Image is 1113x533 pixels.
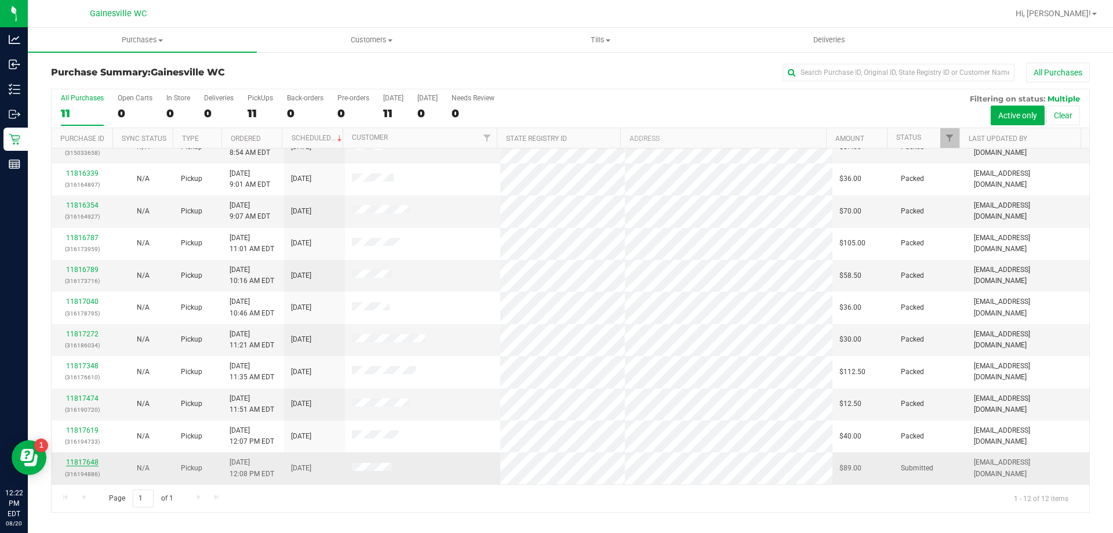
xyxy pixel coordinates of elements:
[66,426,99,434] a: 11817619
[839,238,865,249] span: $105.00
[486,28,715,52] a: Tills
[901,173,924,184] span: Packed
[506,135,567,143] a: State Registry ID
[99,490,183,507] span: Page of 1
[9,34,20,45] inline-svg: Analytics
[181,431,202,442] span: Pickup
[59,436,106,447] p: (316194733)
[839,398,861,409] span: $12.50
[231,135,261,143] a: Ordered
[291,334,311,345] span: [DATE]
[133,490,154,507] input: 1
[137,302,150,313] button: N/A
[901,431,924,442] span: Packed
[204,107,234,120] div: 0
[59,469,106,480] p: (316194886)
[137,239,150,247] span: Not Applicable
[59,244,106,255] p: (316173959)
[257,28,486,52] a: Customers
[1005,490,1078,507] span: 1 - 12 of 12 items
[230,329,274,351] span: [DATE] 11:21 AM EDT
[974,296,1082,318] span: [EMAIL_ADDRESS][DOMAIN_NAME]
[901,238,924,249] span: Packed
[337,107,369,120] div: 0
[59,275,106,287] p: (316173716)
[66,266,99,274] a: 11816789
[137,367,150,378] button: N/A
[51,67,397,78] h3: Purchase Summary:
[974,393,1082,415] span: [EMAIL_ADDRESS][DOMAIN_NAME]
[287,94,323,102] div: Back-orders
[835,135,864,143] a: Amount
[839,367,865,378] span: $112.50
[970,94,1045,103] span: Filtering on status:
[181,302,202,313] span: Pickup
[292,134,344,142] a: Scheduled
[230,168,270,190] span: [DATE] 9:01 AM EDT
[620,128,826,148] th: Address
[248,94,273,102] div: PickUps
[230,200,270,222] span: [DATE] 9:07 AM EDT
[839,431,861,442] span: $40.00
[137,270,150,281] button: N/A
[901,463,933,474] span: Submitted
[901,334,924,345] span: Packed
[291,463,311,474] span: [DATE]
[291,431,311,442] span: [DATE]
[9,59,20,70] inline-svg: Inbound
[137,432,150,440] span: Not Applicable
[974,425,1082,447] span: [EMAIL_ADDRESS][DOMAIN_NAME]
[1026,63,1090,82] button: All Purchases
[839,334,861,345] span: $30.00
[337,94,369,102] div: Pre-orders
[974,361,1082,383] span: [EMAIL_ADDRESS][DOMAIN_NAME]
[181,173,202,184] span: Pickup
[66,298,99,306] a: 11817040
[137,238,150,249] button: N/A
[783,64,1014,81] input: Search Purchase ID, Original ID, State Registry ID or Customer Name...
[291,238,311,249] span: [DATE]
[901,398,924,409] span: Packed
[974,200,1082,222] span: [EMAIL_ADDRESS][DOMAIN_NAME]
[181,463,202,474] span: Pickup
[137,303,150,311] span: Not Applicable
[59,308,106,319] p: (316178795)
[59,404,106,415] p: (316190720)
[66,458,99,466] a: 11817648
[291,173,311,184] span: [DATE]
[9,133,20,145] inline-svg: Retail
[137,400,150,408] span: Not Applicable
[137,175,150,183] span: Not Applicable
[291,302,311,313] span: [DATE]
[969,135,1027,143] a: Last Updated By
[182,135,199,143] a: Type
[66,330,99,338] a: 11817272
[417,107,438,120] div: 0
[137,271,150,280] span: Not Applicable
[59,372,106,383] p: (316176610)
[974,264,1082,287] span: [EMAIL_ADDRESS][DOMAIN_NAME]
[66,234,99,242] a: 11816787
[61,94,104,102] div: All Purchases
[59,340,106,351] p: (316186034)
[352,133,388,142] a: Customer
[974,168,1082,190] span: [EMAIL_ADDRESS][DOMAIN_NAME]
[12,440,46,475] iframe: Resource center
[230,425,274,447] span: [DATE] 12:07 PM EDT
[287,107,323,120] div: 0
[9,158,20,170] inline-svg: Reports
[230,233,274,255] span: [DATE] 11:01 AM EDT
[166,94,190,102] div: In Store
[417,94,438,102] div: [DATE]
[59,147,106,158] p: (315033658)
[5,488,23,519] p: 12:22 PM EDT
[28,28,257,52] a: Purchases
[248,107,273,120] div: 11
[61,107,104,120] div: 11
[383,107,403,120] div: 11
[137,398,150,409] button: N/A
[137,206,150,217] button: N/A
[181,238,202,249] span: Pickup
[66,362,99,370] a: 11817348
[90,9,147,19] span: Gainesville WC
